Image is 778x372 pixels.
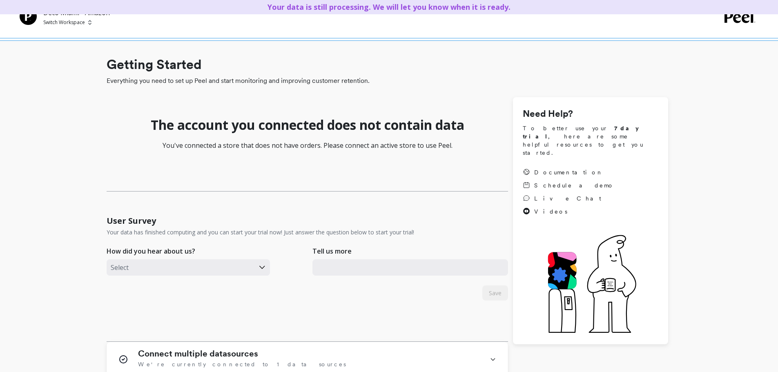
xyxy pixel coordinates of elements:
span: Live Chat [534,194,601,203]
p: Switch Workspace [43,19,85,26]
a: Videos [523,207,614,216]
a: Documentation [523,168,614,176]
a: Your data is still processing. We will let you know when it is ready. [268,2,510,12]
h1: Connect multiple datasources [138,349,258,359]
span: To better use your , here are some helpful resources to get you started. [523,124,658,157]
p: Tell us more [312,246,352,256]
span: Videos [534,207,567,216]
h1: Need Help? [523,107,658,121]
a: Schedule a demo [523,181,614,189]
p: You've connected a store that does not have orders. Please connect an active store to use Peel. [107,140,508,150]
span: We're currently connected to 1 data sources [138,360,346,368]
span: Documentation [534,168,604,176]
span: Everything you need to set up Peel and start monitoring and improving customer retention. [107,76,668,86]
h1: The account you connected does not contain data [151,117,464,133]
img: picker [88,19,91,26]
p: Your data has finished computing and you can start your trial now! Just answer the question below... [107,228,414,236]
h1: Getting Started [107,55,668,74]
p: How did you hear about us? [107,246,195,256]
strong: 7 day trial [523,125,646,140]
h1: User Survey [107,215,156,227]
span: Schedule a demo [534,181,614,189]
img: Team Profile [20,8,37,25]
